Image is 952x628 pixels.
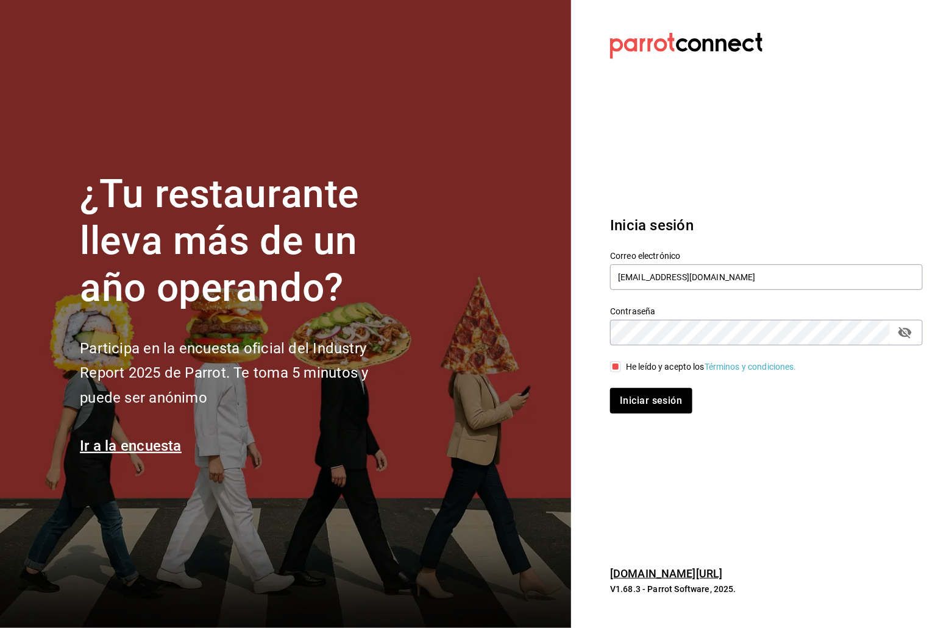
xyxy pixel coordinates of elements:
a: Términos y condiciones. [705,362,797,372]
button: Iniciar sesión [610,388,692,414]
h1: ¿Tu restaurante lleva más de un año operando? [80,171,409,311]
p: V1.68.3 - Parrot Software, 2025. [610,583,923,595]
div: He leído y acepto los [626,361,797,373]
label: Correo electrónico [610,252,923,261]
button: passwordField [895,322,915,343]
a: [DOMAIN_NAME][URL] [610,567,722,580]
h2: Participa en la encuesta oficial del Industry Report 2025 de Parrot. Te toma 5 minutos y puede se... [80,336,409,411]
label: Contraseña [610,308,923,316]
h3: Inicia sesión [610,214,923,236]
a: Ir a la encuesta [80,437,182,454]
input: Ingresa tu correo electrónico [610,264,923,290]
